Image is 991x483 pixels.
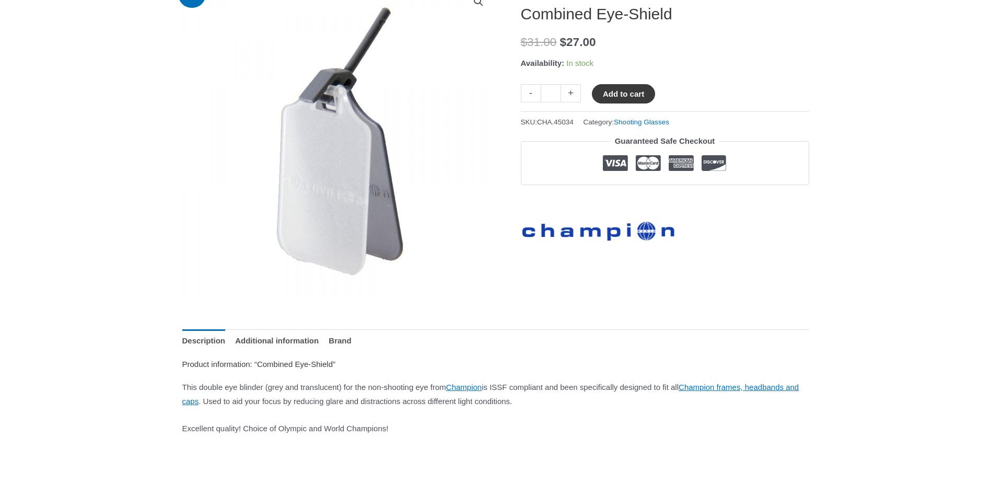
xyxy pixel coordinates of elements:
[521,36,557,49] bdi: 31.00
[446,383,482,392] a: Champion
[521,193,809,205] iframe: Customer reviews powered by Trustpilot
[521,116,574,129] span: SKU:
[561,84,581,102] a: +
[521,59,565,67] span: Availability:
[329,329,351,352] a: Brand
[521,36,528,49] span: $
[521,5,809,24] h1: Combined Eye-Shield
[182,421,809,436] p: Excellent quality! Choice of Olympic and World Champions!
[592,84,655,103] button: Add to cart
[182,360,809,370] h6: Product information: “Combined Eye-Shield”
[560,36,596,49] bdi: 27.00
[182,380,809,409] p: This double eye blinder (grey and translucent) for the non-shooting eye from is ISSF compliant an...
[584,116,669,129] span: Category:
[537,118,574,126] span: CHA.45034
[560,36,567,49] span: $
[521,84,541,102] a: -
[566,59,593,67] span: In stock
[521,213,678,243] a: Champion
[611,134,719,148] legend: Guaranteed Safe Checkout
[182,329,226,352] a: Description
[614,118,669,126] a: Shooting Glasses
[235,329,319,352] a: Additional information
[541,84,561,102] input: Product quantity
